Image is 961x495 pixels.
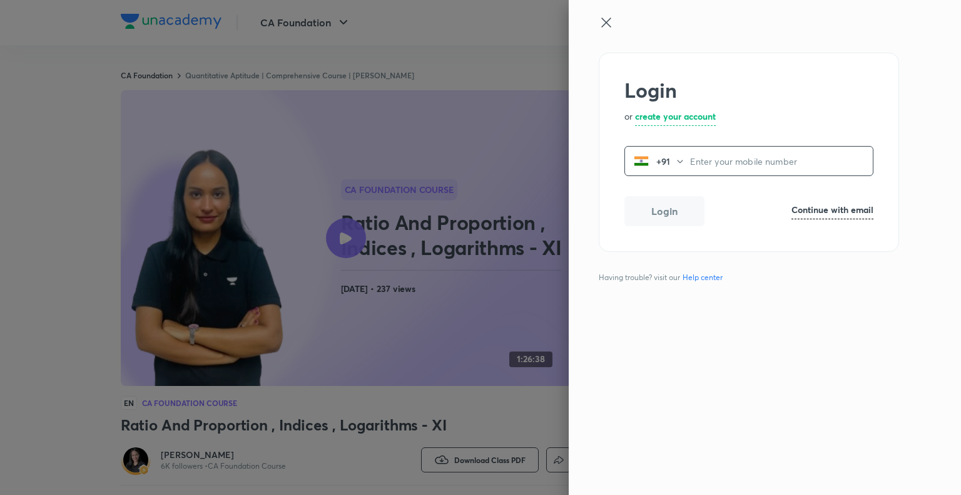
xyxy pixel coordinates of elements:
a: Help center [680,272,725,283]
h6: create your account [635,110,716,123]
span: Having trouble? visit our [599,272,728,283]
input: Enter your mobile number [690,148,873,174]
img: India [634,154,649,169]
h2: Login [624,78,873,102]
button: Login [624,196,704,226]
a: Continue with email [791,203,873,219]
p: or [624,110,633,126]
p: +91 [649,155,675,168]
h6: Continue with email [791,203,873,216]
a: create your account [635,110,716,126]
